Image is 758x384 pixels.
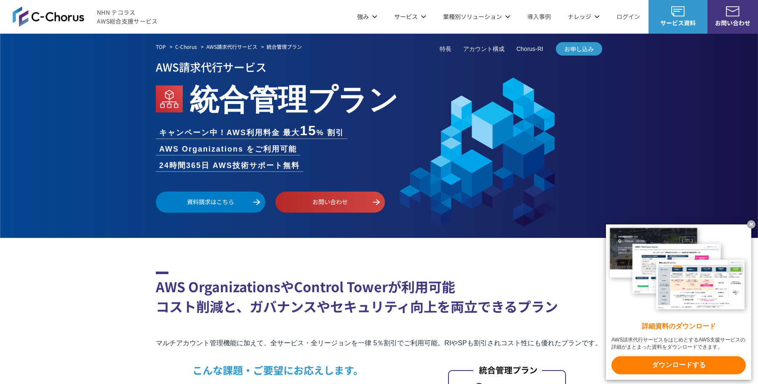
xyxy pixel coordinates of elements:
[156,43,166,51] a: TOP
[611,322,746,331] x-t: 詳細資料のダウンロード
[394,12,426,21] p: サービス
[440,45,451,53] a: 特長
[443,12,510,21] p: 業種別ソリューション
[527,12,551,21] a: 導入事例
[192,363,428,378] p: こんな課題・ご要望にお応えします。
[300,123,317,138] span: 15
[671,6,685,16] img: AWS総合支援サービス C-Chorus サービス資料
[156,192,265,213] a: 資料請求はこちら
[617,12,640,21] a: ログイン
[13,6,158,27] a: AWS総合支援サービス C-ChorusNHN テコラスAWS総合支援サービス
[267,43,302,50] em: 統合管理プラン
[463,45,504,53] a: アカウント構成
[516,45,543,53] a: Chorus-RI
[611,356,746,374] x-t: ダウンロードする
[156,85,183,112] img: AWS Organizations
[611,336,746,351] x-t: AWS請求代行サービスをはじめとするAWS支援サービスの詳細がまとまった資料をダウンロードできます。
[13,6,84,27] img: AWS総合支援サービス C-Chorus
[97,8,158,26] span: NHN テコラス AWS総合支援サービス
[556,45,602,53] span: お申し込み
[156,124,347,139] li: キャンペーン中！AWS利用料金 最大 % 割引
[275,192,385,213] a: お問い合わせ
[726,6,739,16] img: お問い合わせ
[707,19,758,27] span: お問い合わせ
[649,19,707,27] span: サービス資料
[606,224,751,380] a: 詳細資料のダウンロード AWS請求代行サービスをはじめとするAWS支援サービスの詳細がまとまった資料をダウンロードできます。 ダウンロードする
[156,58,602,76] p: AWS請求代行サービス
[357,12,377,21] p: 強み
[156,337,602,349] p: マルチアカウント管理機能に加えて、全サービス・全リージョンを一律 5％割引でご利用可能。RIやSPも割引されコスト性にも優れたプランです。
[568,12,600,21] p: ナレッジ
[206,43,257,51] a: AWS請求代行サービス
[556,42,602,56] a: お申し込み
[156,272,602,316] h2: AWS OrganizationsやControl Towerが利用可能 コスト削減と、ガバナンスやセキュリティ向上を両立できるプラン
[175,43,197,51] a: C-Chorus
[189,76,398,119] em: 統合管理プラン
[156,160,303,171] li: 24時間365日 AWS技術サポート無料
[156,144,300,155] li: AWS Organizations をご利用可能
